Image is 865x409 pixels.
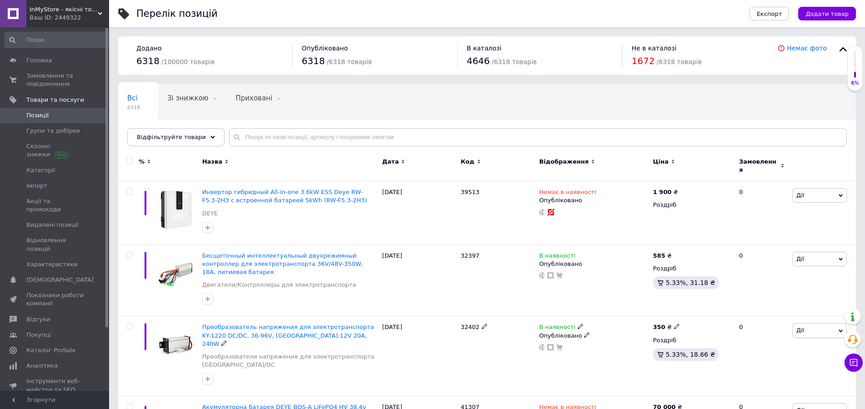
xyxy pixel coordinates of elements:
[155,252,198,295] img: Бесщеточный интеллектуальный двухрежимный контроллер для электротранспорта 36V/48V-350W, 18A, лит...
[155,188,198,231] img: Инвертор гибридный All-in-one 3.6kW ESS Deye RW-F5.3-2H3 с встроенной батареей 5kWh (RW-F5.3-2H3)
[202,189,367,204] a: Инвертор гибридный All-in-one 3.6kW ESS Deye RW-F5.3-2H3 с встроенной батареей 5kWh (RW-F5.3-2H3)
[327,58,372,65] span: / 6318 товарів
[136,45,161,52] span: Додано
[653,189,672,195] b: 1 900
[26,346,75,354] span: Каталог ProSale
[460,324,479,330] span: 32402
[653,252,672,260] div: ₴
[492,58,537,65] span: / 6318 товарів
[26,276,94,284] span: [DEMOGRAPHIC_DATA]
[539,158,589,166] span: Відображення
[787,45,827,52] a: Немає фото
[734,316,790,396] div: 0
[805,10,849,17] span: Додати товар
[202,252,363,275] a: Бесщеточный интеллектуальный двухрежимный контроллер для электротранспорта 36V/48V-350W, 18A, лит...
[653,264,731,273] div: Роздріб
[136,9,218,19] div: Перелік позицій
[467,45,502,52] span: В каталозі
[26,166,55,175] span: Категорії
[757,10,782,17] span: Експорт
[202,353,378,369] a: Преобразователи напряжения для электротранспорта [GEOGRAPHIC_DATA]/DC
[653,188,678,196] div: ₴
[302,45,348,52] span: Опубліковано
[26,72,84,88] span: Замовлення та повідомлення
[155,323,198,366] img: Преобразователь напряжения для электротранспорта KY-1220 DC/DC, 36-96V, DC:12V 20A, 240W
[26,260,78,269] span: Характеристики
[739,158,778,174] span: Замовлення
[750,7,790,20] button: Експорт
[539,324,575,333] span: В наявності
[202,209,218,218] a: DEYE
[467,55,490,66] span: 4646
[848,80,862,86] div: 6%
[539,196,648,204] div: Опубліковано
[631,45,676,52] span: Не в каталозі
[734,181,790,245] div: 0
[30,14,109,22] div: Ваш ID: 2449322
[136,55,160,66] span: 6318
[657,58,702,65] span: / 6318 товарів
[382,158,399,166] span: Дата
[653,201,731,209] div: Роздріб
[653,336,731,344] div: Роздріб
[26,331,51,339] span: Покупці
[539,332,648,340] div: Опубліковано
[380,316,459,396] div: [DATE]
[653,252,665,259] b: 585
[666,279,715,286] span: 5.33%, 31.18 ₴
[796,192,804,199] span: Дії
[26,315,50,324] span: Відгуки
[460,189,479,195] span: 39513
[5,32,112,48] input: Пошук
[26,182,47,190] span: Імпорт
[26,96,84,104] span: Товари та послуги
[139,158,145,166] span: %
[127,104,140,111] span: 6318
[127,94,138,102] span: Всі
[734,244,790,316] div: 0
[380,244,459,316] div: [DATE]
[653,324,665,330] b: 350
[666,351,715,358] span: 5.33%, 18.66 ₴
[26,236,84,253] span: Відновлення позицій
[30,5,98,14] span: InMyStore - якісні товари
[202,158,222,166] span: Назва
[161,58,215,65] span: / 100000 товарів
[539,189,596,198] span: Немає в наявності
[539,252,575,262] span: В наявності
[26,142,84,159] span: Сезонні знижки
[653,323,680,331] div: ₴
[460,252,479,259] span: 32397
[26,362,58,370] span: Аналітика
[460,158,474,166] span: Код
[26,127,80,135] span: Групи та добірки
[26,377,84,394] span: Інструменти веб-майстра та SEO
[653,158,669,166] span: Ціна
[26,197,84,214] span: Акції та промокоди
[26,111,49,120] span: Позиції
[26,291,84,308] span: Показники роботи компанії
[229,128,847,146] input: Пошук по назві позиції, артикулу і пошуковим запитам
[539,260,648,268] div: Опубліковано
[235,94,272,102] span: Приховані
[26,56,52,65] span: Головна
[302,55,325,66] span: 6318
[380,181,459,245] div: [DATE]
[845,354,863,372] button: Чат з покупцем
[137,134,206,140] span: Відфільтруйте товари
[798,7,856,20] button: Додати товар
[167,94,208,102] span: Зі знижкою
[26,221,79,229] span: Видалені позиції
[202,324,374,347] a: Преобразователь напряжения для электротранспорта KY-1220 DC/DC, 36-96V, [GEOGRAPHIC_DATA]:12V 20A...
[796,327,804,334] span: Дії
[127,129,175,137] span: Опубліковані
[202,281,356,289] a: Двигатели/Контроллеры для электротранспорта
[796,255,804,262] span: Дії
[631,55,655,66] span: 1672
